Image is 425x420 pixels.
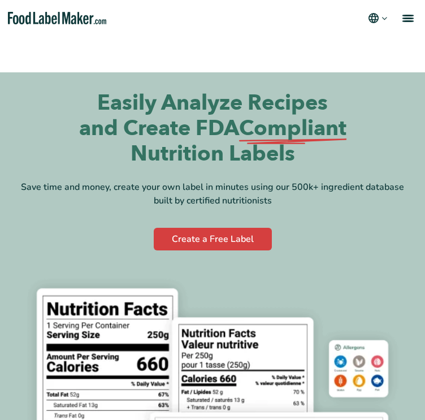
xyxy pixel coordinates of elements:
a: Food Label Maker homepage [8,12,107,25]
div: Save time and money, create your own label in minutes using our 500k+ ingredient database built b... [18,180,407,207]
a: Create a Free Label [154,228,272,250]
h1: Easily Analyze Recipes and Create FDA Nutrition Labels [77,90,348,167]
span: Compliant [239,116,346,141]
button: Change language [367,11,389,25]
